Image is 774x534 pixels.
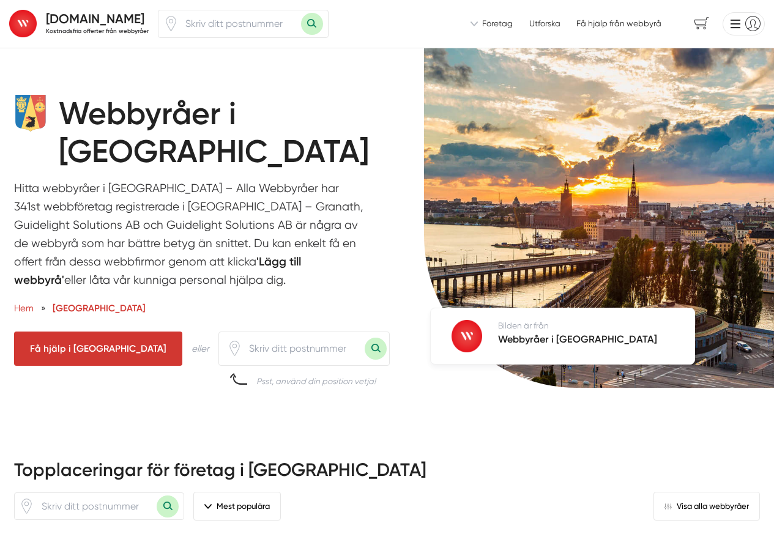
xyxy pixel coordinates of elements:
strong: [DOMAIN_NAME] [46,11,144,26]
h5: Webbyråer i [GEOGRAPHIC_DATA] [498,332,657,349]
img: Alla Webbyråer [9,10,37,37]
span: Få hjälp i Stockholms län [14,332,182,366]
a: Utforska [529,18,560,29]
button: Sök med postnummer [157,495,179,517]
input: Skriv ditt postnummer [34,493,157,520]
svg: Pin / Karta [163,16,179,31]
input: Skriv ditt postnummer [179,10,301,37]
h1: Webbyråer i [GEOGRAPHIC_DATA] [59,95,404,179]
img: Webbyråer i Stockholms län logotyp [452,320,482,352]
svg: Pin / Karta [19,499,34,514]
span: Klicka för att använda din position. [227,341,242,356]
span: Klicka för att använda din position. [19,499,34,514]
svg: Pin / Karta [227,341,242,356]
a: Alla Webbyråer [DOMAIN_NAME] Kostnadsfria offerter från webbyråer [9,7,149,40]
h2: Kostnadsfria offerter från webbyråer [46,27,149,35]
a: Hem [14,303,34,314]
span: Företag [482,18,513,29]
a: Visa alla webbyråer [653,492,760,521]
span: Få hjälp från webbyrå [576,18,661,29]
button: Mest populära [193,492,281,521]
button: Sök med postnummer [365,338,387,360]
input: Skriv ditt postnummer [242,335,365,362]
div: eller [192,341,209,356]
span: Klicka för att använda din position. [163,16,179,31]
button: Sök med postnummer [301,13,323,35]
p: Hitta webbyråer i [GEOGRAPHIC_DATA] – Alla Webbyråer har 341st webbföretag registrerade i [GEOGRA... [14,179,366,295]
span: Bilden är från [498,321,549,330]
span: navigation-cart [685,13,718,34]
a: [GEOGRAPHIC_DATA] [53,303,146,314]
div: Psst, använd din position vetja! [256,376,376,387]
span: filter-section [193,492,281,521]
h2: Topplaceringar för företag i [GEOGRAPHIC_DATA] [14,458,760,492]
span: » [41,301,45,316]
nav: Breadcrumb [14,301,366,316]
